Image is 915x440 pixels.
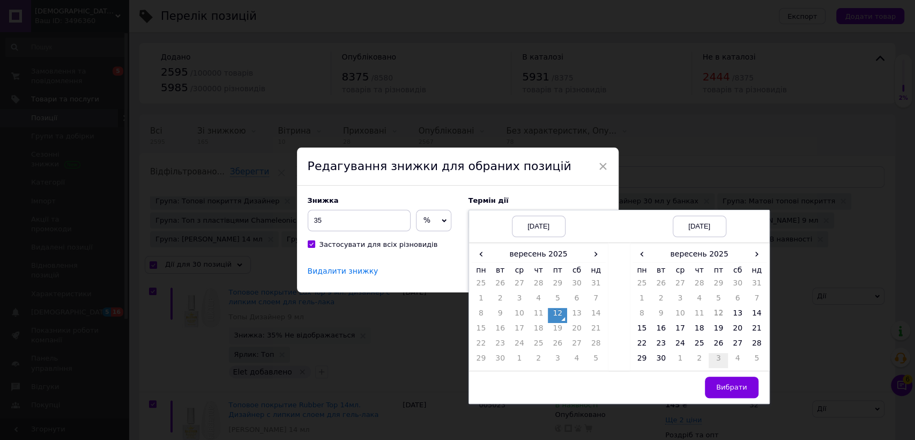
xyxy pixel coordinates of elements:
td: 1 [633,293,652,308]
td: 4 [690,293,709,308]
td: 30 [728,278,747,293]
td: 2 [490,293,510,308]
td: 29 [548,278,567,293]
td: 6 [567,293,586,308]
td: 13 [567,308,586,323]
td: 7 [586,293,606,308]
td: 13 [728,308,747,323]
th: вересень 2025 [490,246,586,262]
td: 24 [671,338,690,353]
td: 28 [690,278,709,293]
td: 29 [709,278,728,293]
td: 2 [529,353,548,368]
th: ср [671,262,690,278]
td: 20 [728,323,747,338]
td: 16 [651,323,671,338]
td: 3 [709,353,728,368]
td: 15 [633,323,652,338]
td: 31 [747,278,767,293]
th: нд [747,262,767,278]
td: 3 [548,353,567,368]
td: 3 [671,293,690,308]
td: 22 [633,338,652,353]
td: 8 [472,308,491,323]
td: 26 [548,338,567,353]
span: Редагування знижки для обраних позицій [308,159,571,173]
th: сб [728,262,747,278]
td: 2 [651,293,671,308]
td: 18 [690,323,709,338]
td: 7 [747,293,767,308]
td: 14 [586,308,606,323]
td: 25 [690,338,709,353]
div: Застосувати для всіх різновидів [319,240,438,250]
td: 1 [671,353,690,368]
th: вт [651,262,671,278]
th: пн [633,262,652,278]
span: Видалити знижку [308,267,378,276]
td: 28 [747,338,767,353]
th: ср [510,262,529,278]
td: 25 [529,338,548,353]
td: 25 [472,278,491,293]
td: 30 [651,353,671,368]
td: 10 [510,308,529,323]
td: 19 [709,323,728,338]
td: 9 [490,308,510,323]
span: ‹ [472,246,491,262]
span: % [423,216,430,224]
td: 14 [747,308,767,323]
th: пт [709,262,728,278]
button: Вибрати [705,377,758,398]
span: › [747,246,767,262]
td: 5 [709,293,728,308]
td: 30 [567,278,586,293]
td: 20 [567,323,586,338]
span: › [586,246,606,262]
td: 12 [709,308,728,323]
td: 23 [651,338,671,353]
td: 23 [490,338,510,353]
th: вересень 2025 [651,246,747,262]
td: 29 [633,353,652,368]
td: 28 [529,278,548,293]
td: 11 [529,308,548,323]
span: Вибрати [716,383,747,391]
th: вт [490,262,510,278]
th: пт [548,262,567,278]
td: 18 [529,323,548,338]
td: 26 [709,338,728,353]
td: 12 [548,308,567,323]
td: 4 [529,293,548,308]
td: 5 [747,353,767,368]
td: 26 [651,278,671,293]
td: 4 [728,353,747,368]
td: 5 [586,353,606,368]
span: ‹ [633,246,652,262]
div: [DATE] [512,216,566,237]
td: 27 [567,338,586,353]
td: 29 [472,353,491,368]
td: 25 [633,278,652,293]
td: 31 [586,278,606,293]
th: пн [472,262,491,278]
th: нд [586,262,606,278]
td: 1 [510,353,529,368]
td: 19 [548,323,567,338]
td: 9 [651,308,671,323]
td: 17 [671,323,690,338]
div: [DATE] [673,216,726,237]
td: 22 [472,338,491,353]
td: 10 [671,308,690,323]
td: 21 [586,323,606,338]
td: 15 [472,323,491,338]
td: 27 [510,278,529,293]
td: 16 [490,323,510,338]
td: 17 [510,323,529,338]
td: 6 [728,293,747,308]
td: 21 [747,323,767,338]
td: 8 [633,308,652,323]
label: Термін дії [468,196,608,204]
td: 4 [567,353,586,368]
td: 2 [690,353,709,368]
